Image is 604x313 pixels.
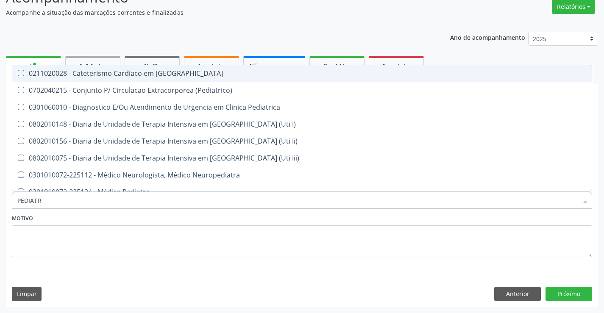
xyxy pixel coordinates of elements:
div: 0301010072-225124 - Médico Pediatra [17,188,587,195]
input: Buscar por procedimentos [17,192,578,209]
div: 0301060010 - Diagnostico E/Ou Atendimento de Urgencia em Clinica Pediatrica [17,104,587,111]
div: 0802010156 - Diaria de Unidade de Terapia Intensiva em [GEOGRAPHIC_DATA] (Uti Ii) [17,138,587,144]
button: Próximo [546,287,592,301]
span: Agendados [198,62,225,69]
span: Na fila [144,62,160,69]
div: 0802010148 - Diaria de Unidade de Terapia Intensiva em [GEOGRAPHIC_DATA] (Uti I) [17,121,587,127]
div: 0211020028 - Cateterismo Cardiaco em [GEOGRAPHIC_DATA] [17,70,587,77]
span: Resolvidos [324,62,350,69]
label: Motivo [12,212,33,225]
div: 0301010072-225112 - Médico Neurologista, Médico Neuropediatra [17,172,587,178]
div: 0702040215 - Conjunto P/ Circulacao Extracorporea (Pediatrico) [17,87,587,94]
div: person_add [29,61,38,70]
p: Acompanhe a situação das marcações correntes e finalizadas [6,8,420,17]
span: Solicitados [80,62,106,69]
span: Cancelados [382,62,411,69]
div: 0802010075 - Diaria de Unidade de Terapia Intensiva em [GEOGRAPHIC_DATA] (Uti Iii) [17,155,587,161]
button: Anterior [494,287,541,301]
span: Não compareceram [250,62,299,69]
p: Ano de acompanhamento [450,32,525,42]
